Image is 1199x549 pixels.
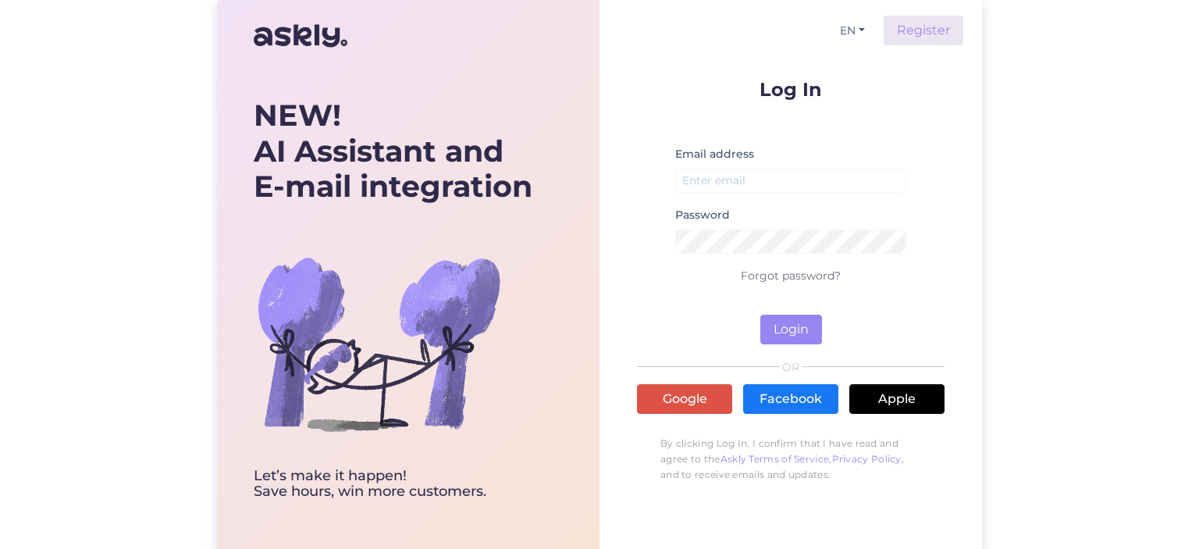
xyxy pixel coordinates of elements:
input: Enter email [675,169,906,193]
a: Privacy Policy [832,453,902,465]
b: NEW! [254,97,341,134]
span: OR [780,362,802,373]
div: Let’s make it happen! Save hours, win more customers. [254,469,532,500]
p: Log In [637,80,945,99]
button: EN [834,20,871,42]
a: Facebook [743,384,838,414]
button: Login [760,315,822,344]
a: Google [637,384,732,414]
img: Askly [254,17,347,55]
a: Askly Terms of Service [720,453,830,465]
a: Register [884,16,963,45]
a: Forgot password? [741,269,841,283]
img: bg-askly [254,219,503,469]
p: By clicking Log In, I confirm that I have read and agree to the , , and to receive emails and upd... [637,428,945,490]
label: Password [675,207,730,223]
label: Email address [675,146,754,162]
a: Apple [849,384,945,414]
div: AI Assistant and E-mail integration [254,98,532,205]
